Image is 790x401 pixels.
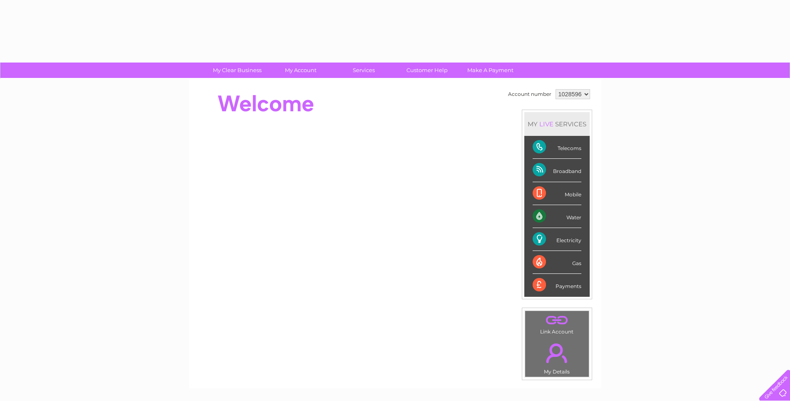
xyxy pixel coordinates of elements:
td: My Details [525,336,589,377]
div: Electricity [533,228,581,251]
a: Services [329,63,398,78]
div: Water [533,205,581,228]
div: MY SERVICES [524,112,590,136]
td: Account number [506,87,553,101]
td: Link Account [525,311,589,337]
a: . [527,313,587,328]
a: . [527,338,587,368]
a: Make A Payment [456,63,525,78]
a: My Account [266,63,335,78]
div: Broadband [533,159,581,182]
div: Mobile [533,182,581,205]
div: Payments [533,274,581,296]
div: Telecoms [533,136,581,159]
div: LIVE [538,120,555,128]
a: Customer Help [393,63,461,78]
a: My Clear Business [203,63,272,78]
div: Gas [533,251,581,274]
